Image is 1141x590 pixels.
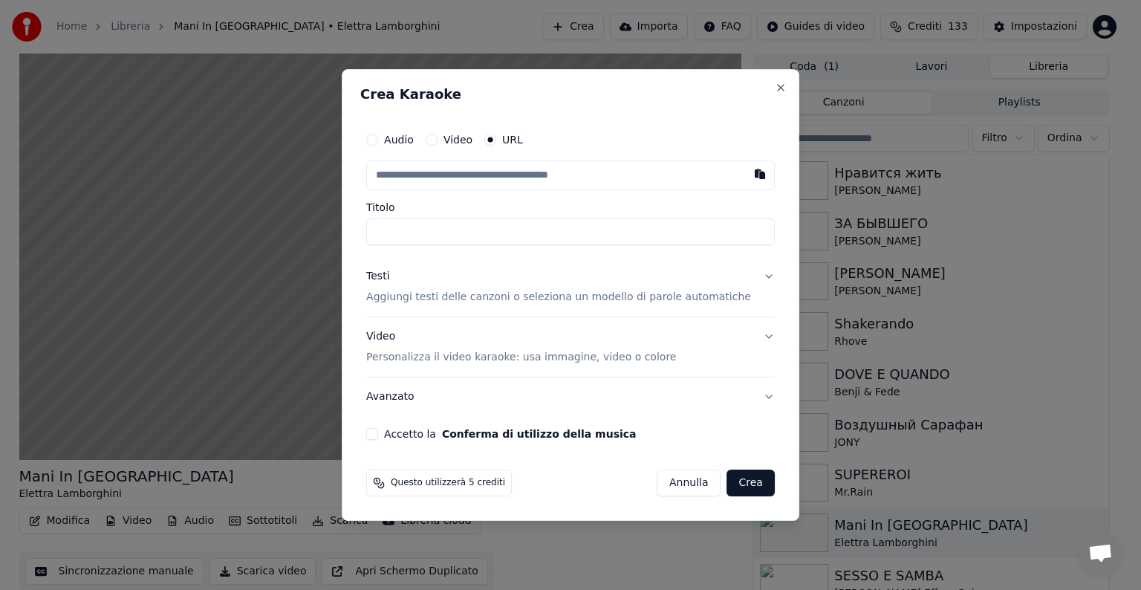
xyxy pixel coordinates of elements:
p: Aggiungi testi delle canzoni o seleziona un modello di parole automatiche [366,290,751,305]
span: Questo utilizzerà 5 crediti [391,477,505,489]
button: Avanzato [366,377,775,416]
div: Testi [366,269,389,284]
label: Titolo [366,202,775,213]
button: TestiAggiungi testi delle canzoni o seleziona un modello di parole automatiche [366,257,775,317]
button: Crea [727,470,775,496]
button: Accetto la [442,429,637,439]
h2: Crea Karaoke [360,88,781,101]
label: Video [443,134,472,145]
div: Video [366,329,676,365]
label: URL [502,134,523,145]
button: Annulla [657,470,721,496]
label: Audio [384,134,414,145]
label: Accetto la [384,429,636,439]
button: VideoPersonalizza il video karaoke: usa immagine, video o colore [366,317,775,377]
p: Personalizza il video karaoke: usa immagine, video o colore [366,350,676,365]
